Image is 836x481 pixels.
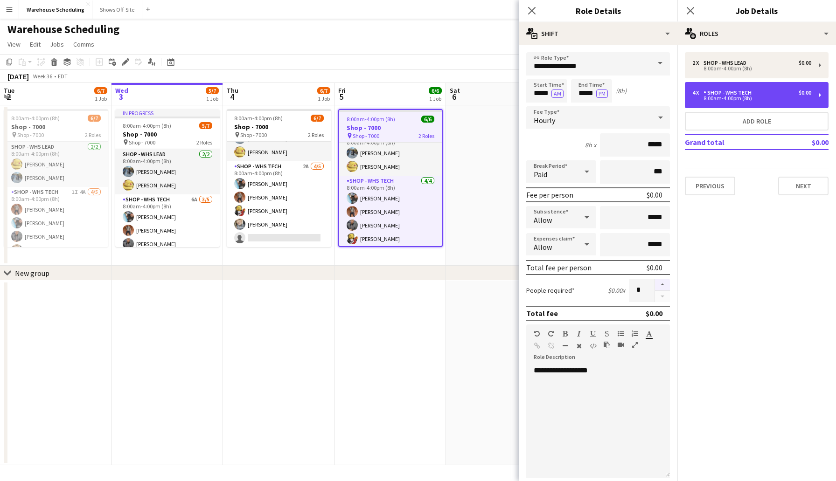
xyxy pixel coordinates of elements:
app-card-role: Shop - WHS Lead2/28:00am-4:00pm (8h)[PERSON_NAME][PERSON_NAME] [4,142,108,187]
button: Strikethrough [604,330,610,337]
span: Week 36 [31,73,54,80]
span: Allow [534,215,552,225]
h3: Shop - 7000 [227,123,331,131]
button: Clear Formatting [576,342,582,350]
span: 5 [337,91,346,102]
div: 1 Job [318,95,330,102]
button: Unordered List [618,330,624,337]
span: 6/7 [317,87,330,94]
button: Add role [685,112,829,131]
span: Wed [115,86,128,95]
button: Fullscreen [632,341,638,349]
div: $0.00 [799,60,811,66]
div: 1 Job [206,95,218,102]
div: 8:00am-4:00pm (8h) [692,66,811,71]
label: People required [526,286,575,295]
app-card-role: Shop - WHS Tech1I4A4/58:00am-4:00pm (8h)[PERSON_NAME][PERSON_NAME][PERSON_NAME][PERSON_NAME] [4,187,108,273]
button: Underline [590,330,596,337]
span: 2 [2,91,14,102]
span: Hourly [534,116,555,125]
div: $0.00 [647,263,662,272]
app-job-card: 8:00am-4:00pm (8h)6/7Shop - 7000 Shop - 70002 RolesShop - WHS Lead2/28:00am-4:00pm (8h)[PERSON_NA... [4,109,108,247]
div: 8:00am-4:00pm (8h)6/7Shop - 7000 Shop - 70002 RolesShop - WHS Lead2/28:00am-4:00pm (8h)[PERSON_NA... [227,109,331,247]
span: 2 Roles [85,131,101,138]
app-card-role: Shop - WHS Tech4/48:00am-4:00pm (8h)[PERSON_NAME][PERSON_NAME][PERSON_NAME][PERSON_NAME] [339,176,442,248]
div: New group [15,268,49,278]
div: 8:00am-4:00pm (8h) [692,96,811,101]
button: Shows Off-Site [92,0,142,19]
button: Next [778,177,829,195]
span: Tue [4,86,14,95]
a: View [4,38,24,50]
app-card-role: Shop - WHS Lead2/28:00am-4:00pm (8h)[PERSON_NAME][PERSON_NAME] [115,149,220,194]
div: Total fee per person [526,263,592,272]
span: 2 Roles [196,139,212,146]
span: Allow [534,242,552,252]
span: 8:00am-4:00pm (8h) [234,115,283,122]
div: 4 x [692,89,704,96]
button: PM [596,89,608,98]
span: 6/7 [88,115,101,122]
span: Jobs [50,40,64,48]
button: Redo [548,330,554,337]
button: AM [551,89,564,98]
span: Paid [534,170,547,179]
div: 1 Job [429,95,441,102]
button: Horizontal Line [562,342,568,350]
span: Shop - 7000 [240,131,267,138]
span: 5/7 [199,122,212,129]
div: $0.00 [647,190,662,199]
span: 6/7 [94,87,107,94]
button: Paste as plain text [604,341,610,349]
div: In progress [115,109,220,117]
span: Shop - 7000 [353,132,379,139]
div: Shop - WHS Tech [704,89,755,96]
div: Shop - WHS Lead [704,60,750,66]
div: 1 Job [95,95,107,102]
div: $0.00 [646,309,662,318]
div: Fee per person [526,190,573,199]
button: Text Color [646,330,652,337]
span: 6/6 [421,116,434,123]
button: Italic [576,330,582,337]
button: Previous [685,177,735,195]
h3: Shop - 7000 [4,123,108,131]
app-card-role: Shop - WHS Tech2A4/58:00am-4:00pm (8h)[PERSON_NAME][PERSON_NAME][PERSON_NAME][PERSON_NAME] [227,161,331,247]
button: Ordered List [632,330,638,337]
h3: Shop - 7000 [339,124,442,132]
button: HTML Code [590,342,596,350]
span: 6 [448,91,460,102]
button: Undo [534,330,540,337]
span: Comms [73,40,94,48]
div: 8h x [585,141,596,149]
a: Comms [70,38,98,50]
app-job-card: 8:00am-4:00pm (8h)6/6Shop - 7000 Shop - 70002 RolesShop - WHS Lead2/28:00am-4:00pm (8h)[PERSON_NA... [338,109,443,247]
td: $0.00 [785,135,829,150]
span: Shop - 7000 [17,131,44,138]
span: Fri [338,86,346,95]
div: 2 x [692,60,704,66]
h3: Job Details [677,5,836,17]
button: Increase [655,279,670,291]
a: Jobs [46,38,68,50]
span: 4 [225,91,238,102]
span: 8:00am-4:00pm (8h) [123,122,171,129]
div: (8h) [616,87,627,95]
span: View [7,40,21,48]
div: Shift [519,22,677,45]
div: Roles [677,22,836,45]
div: $0.00 x [608,286,625,295]
h1: Warehouse Scheduling [7,22,119,36]
button: Insert video [618,341,624,349]
span: Edit [30,40,41,48]
span: 2 Roles [418,132,434,139]
app-card-role: Shop - WHS Lead2/28:00am-4:00pm (8h)[PERSON_NAME][PERSON_NAME] [339,131,442,176]
button: Bold [562,330,568,337]
div: $0.00 [799,89,811,96]
app-job-card: In progress8:00am-4:00pm (8h)5/7Shop - 7000 Shop - 70002 RolesShop - WHS Lead2/28:00am-4:00pm (8h... [115,109,220,247]
span: 8:00am-4:00pm (8h) [347,116,395,123]
app-card-role: Shop - WHS Tech6A3/58:00am-4:00pm (8h)[PERSON_NAME][PERSON_NAME][PERSON_NAME] [115,194,220,280]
